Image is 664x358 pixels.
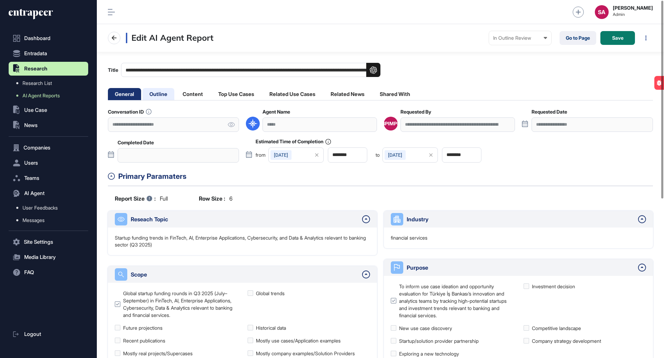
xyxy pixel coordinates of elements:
[131,270,359,279] div: Scope
[9,47,88,60] button: Entradata
[256,139,331,145] label: Estimated Time of Completion
[532,109,567,115] label: Requested Date
[115,194,168,203] div: full
[142,88,174,100] li: Outline
[399,337,479,345] div: Startup/solution provider partnership
[24,123,38,128] span: News
[22,93,60,98] span: AI Agent Reports
[24,160,38,166] span: Users
[400,109,431,115] label: Requested By
[532,325,581,332] div: Competitive landscape
[24,107,47,113] span: Use Case
[380,121,402,126] div: IBPIMPM
[22,217,45,223] span: Messages
[118,140,154,145] label: Completed Date
[9,156,88,170] button: Users
[385,150,406,160] div: [DATE]
[532,283,575,290] div: Investment decision
[24,51,47,56] span: Entradata
[493,35,547,41] div: In Outline Review
[600,31,635,45] button: Save
[108,88,141,100] li: General
[9,141,88,155] button: Companies
[262,88,322,100] li: Related Use Cases
[131,215,359,223] div: Reseach Topic
[9,171,88,185] button: Teams
[9,186,88,200] button: AI Agent
[24,66,47,71] span: Research
[376,153,380,157] span: to
[123,350,193,357] div: Mostly real projects/Supercases
[121,63,380,77] input: Title
[9,265,88,279] button: FAQ
[126,33,213,43] h3: Edit AI Agent Report
[9,250,88,264] button: Media Library
[12,77,88,89] a: Research List
[211,88,261,100] li: Top Use Cases
[391,234,427,241] p: financial services
[12,214,88,226] a: Messages
[532,337,601,345] div: Company strategy development
[24,145,50,151] span: Companies
[12,202,88,214] a: User Feedbacks
[256,350,355,357] div: Mostly company examples/Solution Providers
[373,88,417,100] li: Shared With
[399,325,452,332] div: New use case discovery
[12,89,88,102] a: AI Agent Reports
[256,290,285,297] div: Global trends
[256,337,341,344] div: Mostly use cases/Application examples
[612,36,624,40] span: Save
[9,327,88,341] a: Logout
[9,103,88,117] button: Use Case
[115,194,156,203] b: Report Size :
[24,175,39,181] span: Teams
[118,171,653,182] div: Primary Paramaters
[595,5,609,19] button: SA
[24,191,45,196] span: AI Agent
[108,63,380,77] label: Title
[560,31,596,45] a: Go to Page
[256,153,266,157] span: from
[123,290,237,319] div: Global startup funding rounds in Q3 2025 (July–September) in FinTech, AI, Enterprise Applications...
[256,324,286,331] div: Historical data
[9,118,88,132] button: News
[9,31,88,45] a: Dashboard
[270,150,292,160] div: [DATE]
[24,239,53,245] span: Site Settings
[24,270,34,275] span: FAQ
[108,109,151,115] label: Conversation ID
[399,283,513,319] div: To inform use case ideation and opportunity evaluation for Türkiye İş Bankası’s innovation and an...
[123,324,163,331] div: Future projections
[399,350,459,357] div: Exploring a new technology
[613,12,653,17] span: Admin
[24,331,41,337] span: Logout
[9,235,88,249] button: Site Settings
[199,194,225,203] b: Row Size :
[24,36,50,41] span: Dashboard
[24,254,56,260] span: Media Library
[324,88,371,100] li: Related News
[262,109,290,115] label: Agent Name
[123,337,165,344] div: Recent publications
[9,62,88,76] button: Research
[407,263,635,272] div: Purpose
[613,5,653,11] strong: [PERSON_NAME]
[22,205,58,211] span: User Feedbacks
[22,80,52,86] span: Research List
[176,88,210,100] li: Content
[407,215,635,223] div: Industry
[199,194,232,203] div: 6
[115,234,370,248] p: Startup funding trends in FinTech, AI, Enterprise Applications, Cybersecurity, and Data & Analyti...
